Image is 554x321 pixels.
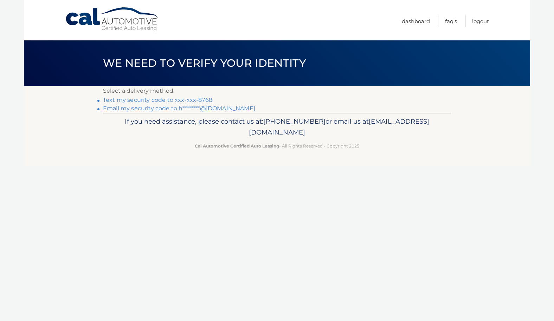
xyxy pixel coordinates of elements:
a: Text my security code to xxx-xxx-8768 [103,97,212,103]
p: - All Rights Reserved - Copyright 2025 [108,142,446,150]
a: Cal Automotive [65,7,160,32]
p: Select a delivery method: [103,86,451,96]
span: [PHONE_NUMBER] [263,117,326,125]
span: We need to verify your identity [103,57,306,70]
a: Logout [472,15,489,27]
a: Dashboard [402,15,430,27]
a: Email my security code to h********@[DOMAIN_NAME] [103,105,255,112]
a: FAQ's [445,15,457,27]
strong: Cal Automotive Certified Auto Leasing [195,143,279,149]
p: If you need assistance, please contact us at: or email us at [108,116,446,138]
